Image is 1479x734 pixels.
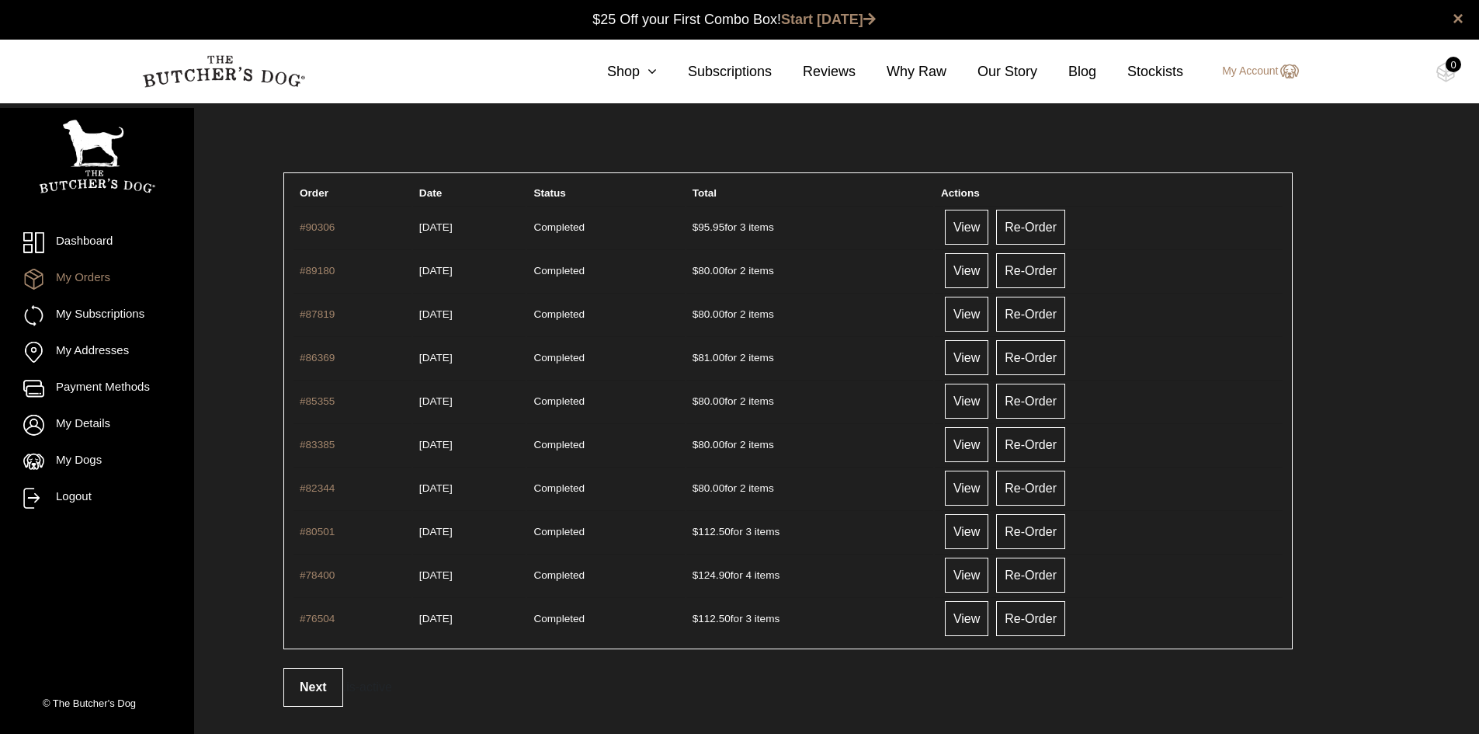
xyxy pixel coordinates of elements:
[693,265,699,277] span: $
[946,61,1037,82] a: Our Story
[693,395,725,407] span: 80.00
[283,668,1293,707] div: .is-active
[686,293,933,335] td: for 2 items
[693,482,699,494] span: $
[996,253,1065,288] a: Re-Order
[300,352,335,364] a: #86369
[693,352,699,364] span: $
[945,514,988,549] a: View
[419,482,453,494] time: [DATE]
[686,554,933,596] td: for 4 items
[945,471,988,506] a: View
[527,423,684,465] td: Completed
[23,305,171,326] a: My Subscriptions
[693,482,725,494] span: 80.00
[657,61,772,82] a: Subscriptions
[23,378,171,399] a: Payment Methods
[945,340,988,375] a: View
[856,61,946,82] a: Why Raw
[527,206,684,248] td: Completed
[996,384,1065,419] a: Re-Order
[23,415,171,436] a: My Details
[996,514,1065,549] a: Re-Order
[693,221,725,233] span: 95.95
[283,668,343,707] a: Next
[419,569,453,581] time: [DATE]
[781,12,876,27] a: Start [DATE]
[419,221,453,233] time: [DATE]
[419,439,453,450] time: [DATE]
[300,439,335,450] a: #83385
[300,482,335,494] a: #82344
[527,467,684,509] td: Completed
[686,423,933,465] td: for 2 items
[300,613,335,624] a: #76504
[686,206,933,248] td: for 3 items
[527,293,684,335] td: Completed
[686,249,933,291] td: for 2 items
[772,61,856,82] a: Reviews
[945,427,988,462] a: View
[300,221,335,233] a: #90306
[1037,61,1096,82] a: Blog
[23,342,171,363] a: My Addresses
[576,61,657,82] a: Shop
[693,439,725,450] span: 80.00
[996,471,1065,506] a: Re-Order
[1436,62,1456,82] img: TBD_Cart-Empty.png
[1453,9,1463,28] a: close
[945,210,988,245] a: View
[527,249,684,291] td: Completed
[945,297,988,332] a: View
[693,526,699,537] span: $
[996,601,1065,636] a: Re-Order
[996,297,1065,332] a: Re-Order
[693,395,699,407] span: $
[693,308,725,320] span: 80.00
[693,352,725,364] span: 81.00
[686,336,933,378] td: for 2 items
[300,187,328,199] span: Order
[996,340,1065,375] a: Re-Order
[1446,57,1461,72] div: 0
[527,336,684,378] td: Completed
[300,395,335,407] a: #85355
[23,451,171,472] a: My Dogs
[693,526,731,537] span: 112.50
[693,613,699,624] span: $
[945,601,988,636] a: View
[419,395,453,407] time: [DATE]
[996,558,1065,593] a: Re-Order
[941,187,980,199] span: Actions
[527,510,684,552] td: Completed
[23,488,171,509] a: Logout
[39,120,155,193] img: TBD_Portrait_Logo_White.png
[300,526,335,537] a: #80501
[23,269,171,290] a: My Orders
[693,569,731,581] span: 124.90
[945,384,988,419] a: View
[996,210,1065,245] a: Re-Order
[693,569,699,581] span: $
[693,265,725,277] span: 80.00
[419,265,453,277] time: [DATE]
[686,380,933,422] td: for 2 items
[527,597,684,639] td: Completed
[1206,62,1298,81] a: My Account
[300,569,335,581] a: #78400
[300,265,335,277] a: #89180
[300,308,335,320] a: #87819
[419,308,453,320] time: [DATE]
[419,187,442,199] span: Date
[693,221,699,233] span: $
[693,187,717,199] span: Total
[693,308,699,320] span: $
[419,613,453,624] time: [DATE]
[527,380,684,422] td: Completed
[533,187,566,199] span: Status
[23,232,171,253] a: Dashboard
[945,253,988,288] a: View
[686,467,933,509] td: for 2 items
[945,558,988,593] a: View
[419,352,453,364] time: [DATE]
